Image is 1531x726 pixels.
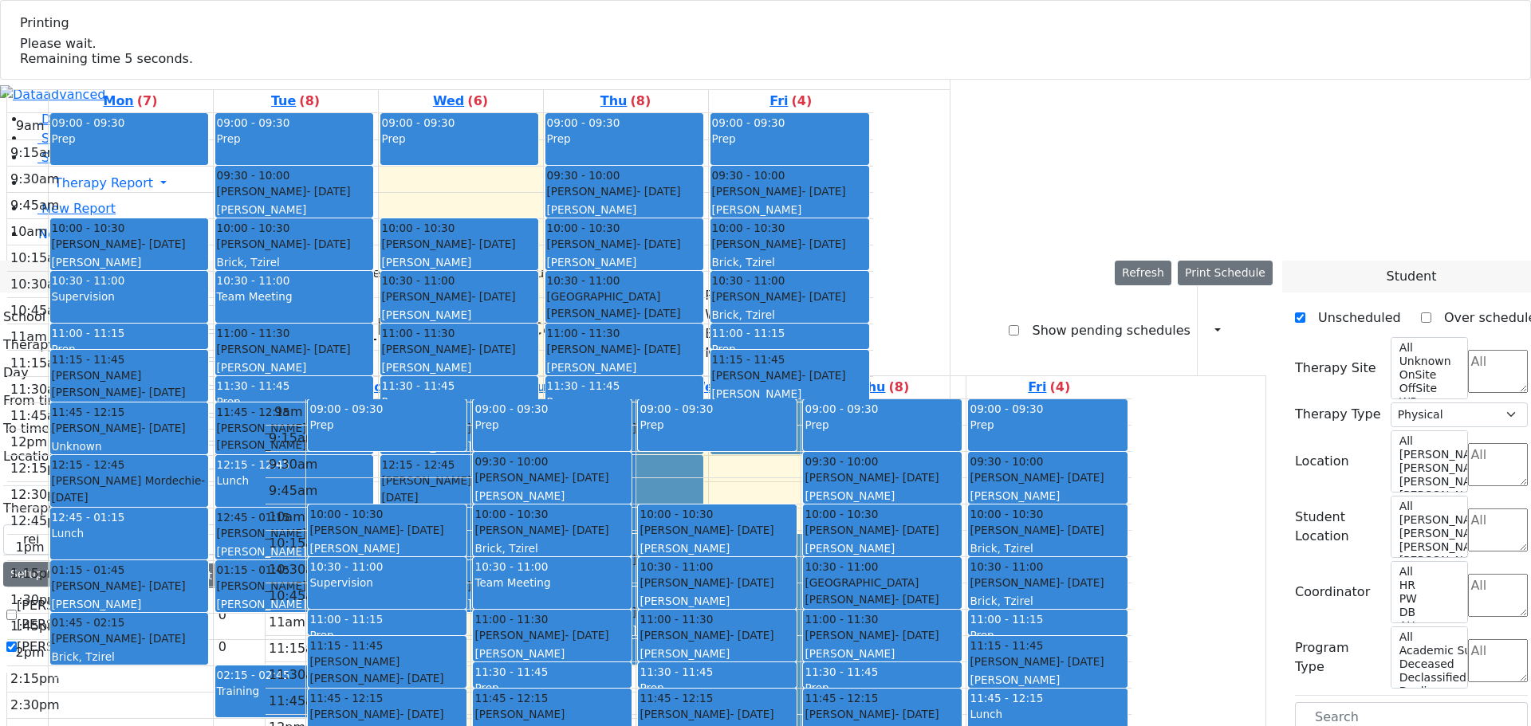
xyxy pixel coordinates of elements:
[3,308,83,327] label: School Years
[1025,376,1073,398] a: September 5, 2025
[970,613,1043,626] span: 11:00 - 11:15
[217,254,372,270] div: Brick, Tzirel
[217,202,372,218] div: [PERSON_NAME]
[217,288,372,304] div: Team Meeting
[3,419,49,438] label: To time
[970,488,1125,504] div: [PERSON_NAME]
[640,506,713,522] span: 10:00 - 10:30
[801,185,845,198] span: - [DATE]
[547,202,703,218] div: [PERSON_NAME]
[895,629,939,642] span: - [DATE]
[52,131,207,147] div: Prep
[474,690,548,706] span: 11:45 - 12:15
[52,367,207,400] div: [PERSON_NAME] [PERSON_NAME]
[52,327,125,339] span: 11:00 - 11:15
[1295,508,1381,546] label: Student Location
[1398,554,1458,567] option: [PERSON_NAME] 2
[805,680,960,696] div: Prep
[141,579,185,592] span: - [DATE]
[382,394,537,410] div: Prep
[805,506,878,522] span: 10:00 - 10:30
[801,369,845,382] span: - [DATE]
[805,402,878,415] span: 09:00 - 09:30
[1178,261,1273,285] button: Print Schedule
[1468,443,1528,486] textarea: Search
[970,706,1125,722] div: Lunch
[3,562,142,587] div: Setup Working Hours
[630,92,651,111] label: (8)
[547,167,620,183] span: 09:30 - 10:00
[730,708,773,720] span: - [DATE]
[217,525,372,541] div: [PERSON_NAME]
[217,274,290,287] span: 10:30 - 11:00
[309,706,465,722] div: [PERSON_NAME]
[309,402,383,415] span: 09:00 - 09:30
[565,471,608,484] span: - [DATE]
[382,131,537,147] div: Prep
[640,611,713,627] span: 11:00 - 11:30
[1295,405,1381,424] label: Therapy Type
[217,544,372,559] div: [PERSON_NAME]
[52,525,207,541] div: Lunch
[3,447,57,466] label: Location
[805,706,960,722] div: [PERSON_NAME]
[20,36,193,66] span: Please wait.
[895,471,939,484] span: - [DATE]
[730,629,773,642] span: - [DATE]
[306,343,350,355] span: - [DATE]
[3,336,89,355] label: Therapy Type
[1398,513,1458,527] option: [PERSON_NAME] 5
[805,522,960,538] div: [PERSON_NAME]
[805,575,919,591] span: [GEOGRAPHIC_DATA]
[217,325,290,341] span: 11:00 - 11:30
[52,630,207,646] div: [PERSON_NAME]
[895,593,939,606] span: - [DATE]
[52,404,125,420] span: 11:45 - 12:15
[3,391,68,410] label: From time
[1398,475,1458,489] option: [PERSON_NAME] 3
[217,183,372,199] div: [PERSON_NAME]
[306,237,350,250] span: - [DATE]
[474,469,630,485] div: [PERSON_NAME]
[1398,434,1458,448] option: All
[547,116,620,129] span: 09:00 - 09:30
[712,367,868,383] div: [PERSON_NAME]
[712,183,868,199] div: [PERSON_NAME]
[970,559,1043,575] span: 10:30 - 11:00
[7,328,50,347] div: 11am
[217,167,290,183] span: 09:30 - 10:00
[217,473,372,489] div: Lunch
[471,237,515,250] span: - [DATE]
[52,649,207,665] div: Brick, Tzirel
[712,116,785,129] span: 09:00 - 09:30
[217,220,290,236] span: 10:00 - 10:30
[52,420,207,436] div: [PERSON_NAME]
[1398,489,1458,502] option: [PERSON_NAME] 2
[805,453,878,469] span: 09:30 - 10:00
[895,524,939,536] span: - [DATE]
[52,596,207,612] div: [PERSON_NAME]
[299,92,320,111] label: (8)
[399,672,443,685] span: - [DATE]
[3,499,105,518] label: Therapist Name
[217,458,290,471] span: 12:15 - 12:45
[7,222,50,241] div: 10am
[3,524,236,555] input: Search
[399,708,443,720] span: - [DATE]
[1468,350,1528,393] textarea: Search
[970,540,1125,556] div: Brick, Tzirel
[309,690,383,706] span: 11:45 - 12:15
[382,116,455,129] span: 09:00 - 09:30
[730,524,773,536] span: - [DATE]
[640,646,795,661] div: [PERSON_NAME]
[1398,540,1458,554] option: [PERSON_NAME] 3
[1398,671,1458,685] option: Declassified
[1398,685,1458,698] option: Declines
[309,522,465,538] div: [PERSON_NAME]
[474,646,630,661] div: [PERSON_NAME]
[474,611,548,627] span: 11:00 - 11:30
[137,92,158,111] label: (7)
[1398,448,1458,461] option: [PERSON_NAME] 5
[1115,261,1171,285] button: Refresh
[309,540,465,556] div: [PERSON_NAME]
